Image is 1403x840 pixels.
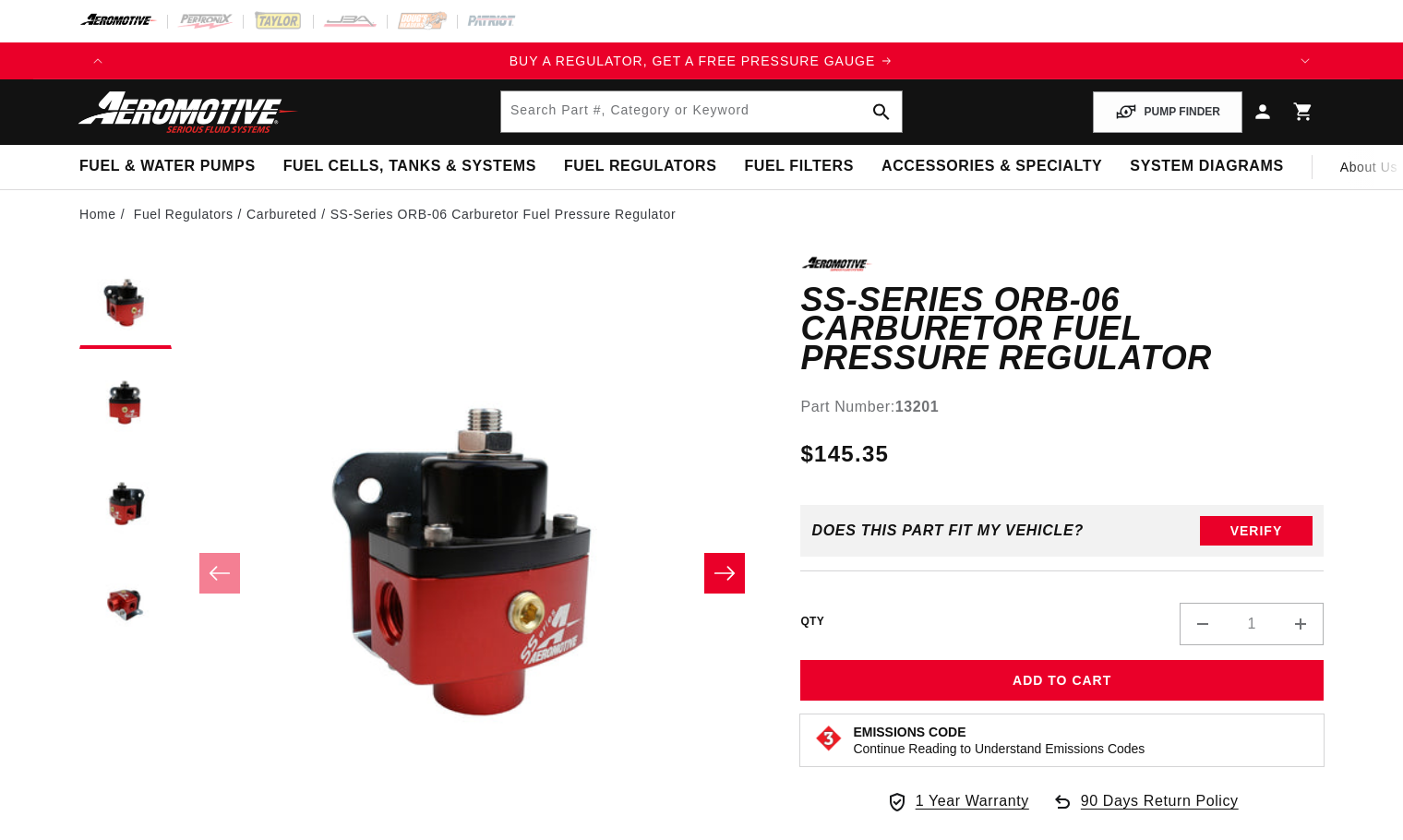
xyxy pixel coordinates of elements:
button: Slide right [704,553,745,594]
button: Load image 4 in gallery view [79,561,172,654]
span: BUY A REGULATOR, GET A FREE PRESSURE GAUGE [510,54,876,68]
summary: Fuel & Water Pumps [66,145,270,188]
button: Load image 2 in gallery view [79,358,172,450]
summary: Fuel Cells, Tanks & Systems [270,145,550,188]
li: Carbureted [246,204,330,224]
strong: 13201 [895,399,940,414]
span: System Diagrams [1130,157,1283,176]
input: Search by Part Number, Category or Keyword [501,91,902,132]
li: Fuel Regulators [134,204,246,224]
slideshow-component: Translation missing: en.sections.announcements.announcement_bar [33,42,1370,79]
span: Fuel Filters [744,157,854,176]
img: Aeromotive [73,90,304,134]
a: 1 Year Warranty [886,789,1029,813]
h1: SS-Series ORB-06 Carburetor Fuel Pressure Regulator [800,285,1324,373]
summary: Fuel Filters [730,145,868,188]
div: 1 of 4 [116,51,1287,71]
span: About Us [1340,160,1397,174]
a: BUY A REGULATOR, GET A FREE PRESSURE GAUGE [116,51,1287,71]
a: 90 Days Return Policy [1051,789,1239,832]
span: 1 Year Warranty [916,789,1029,813]
button: search button [861,91,902,132]
span: $145.35 [800,438,889,471]
div: Does This part fit My vehicle? [811,522,1084,539]
span: Fuel Regulators [564,157,716,176]
summary: System Diagrams [1116,145,1297,188]
nav: breadcrumbs [79,204,1324,224]
button: Load image 1 in gallery view [79,257,172,349]
li: SS-Series ORB-06 Carburetor Fuel Pressure Regulator [330,204,677,224]
button: Translation missing: en.sections.announcements.next_announcement [1287,42,1324,79]
div: Part Number: [800,395,1324,419]
button: Add to Cart [800,660,1324,702]
button: Emissions CodeContinue Reading to Understand Emissions Codes [853,724,1145,757]
button: PUMP FINDER [1093,91,1242,133]
label: QTY [800,614,824,630]
span: 90 Days Return Policy [1081,789,1239,832]
span: Fuel & Water Pumps [79,157,256,176]
summary: Fuel Regulators [550,145,730,188]
button: Load image 3 in gallery view [79,460,172,552]
p: Continue Reading to Understand Emissions Codes [853,740,1145,757]
a: Home [79,204,116,224]
span: Accessories & Specialty [881,157,1102,176]
strong: Emissions Code [853,725,965,739]
button: Translation missing: en.sections.announcements.previous_announcement [79,42,116,79]
span: Fuel Cells, Tanks & Systems [283,157,536,176]
div: Announcement [116,51,1287,71]
img: Emissions code [814,724,844,753]
button: Verify [1200,516,1313,546]
summary: Accessories & Specialty [868,145,1116,188]
button: Slide left [199,553,240,594]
